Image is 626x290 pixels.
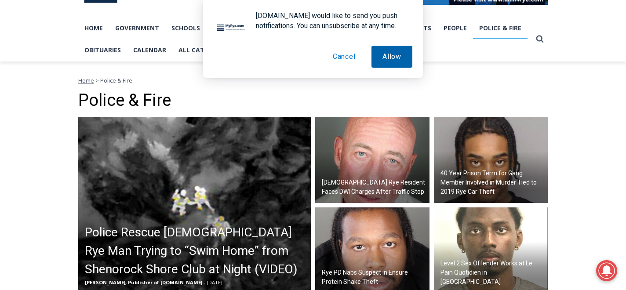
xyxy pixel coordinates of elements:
[3,91,86,124] span: Open Tues. - Sun. [PHONE_NUMBER]
[249,11,412,31] div: [DOMAIN_NAME] would like to send you push notifications. You can unsubscribe at any time.
[322,178,427,196] h2: [DEMOGRAPHIC_DATA] Rye Resident Faces DWI Charges After Traffic Stop
[100,76,132,84] span: Police & Fire
[322,46,367,68] button: Cancel
[207,279,222,286] span: [DATE]
[371,46,412,68] button: Allow
[322,268,427,286] h2: Rye PD Nabs Suspect in Ensure Protein Shake Theft
[0,88,88,109] a: Open Tues. - Sun. [PHONE_NUMBER]
[90,55,125,105] div: "the precise, almost orchestrated movements of cutting and assembling sushi and [PERSON_NAME] mak...
[315,117,429,203] a: [DEMOGRAPHIC_DATA] Rye Resident Faces DWI Charges After Traffic Stop
[78,91,548,111] h1: Police & Fire
[434,117,548,203] a: 40 Year Prison Term for Gang Member Involved in Murder Tied to 2019 Rye Car Theft
[230,87,408,107] span: Intern @ [DOMAIN_NAME]
[95,76,99,84] span: >
[434,117,548,203] img: (PHOTO: Joshua Gilbert, also known as “Lor Heavy,” 24, of Bridgeport, was sentenced to 40 years i...
[440,169,546,196] h2: 40 Year Prison Term for Gang Member Involved in Murder Tied to 2019 Rye Car Theft
[211,85,426,109] a: Intern @ [DOMAIN_NAME]
[315,117,429,203] img: (PHOTO: Rye PD arrested 56 year old Thomas M. Davitt III of Rye on a DWI charge on Friday, August...
[440,259,546,286] h2: Level 2 Sex Offender Works at Le Pain Quotidien in [GEOGRAPHIC_DATA]
[222,0,415,85] div: "[PERSON_NAME] and I covered the [DATE] Parade, which was a really eye opening experience as I ha...
[85,279,202,286] span: [PERSON_NAME], Publisher of [DOMAIN_NAME]
[204,279,205,286] span: -
[85,223,309,279] h2: Police Rescue [DEMOGRAPHIC_DATA] Rye Man Trying to “Swim Home” from Shenorock Shore Club at Night...
[78,76,548,85] nav: Breadcrumbs
[214,11,249,46] img: notification icon
[78,76,94,84] a: Home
